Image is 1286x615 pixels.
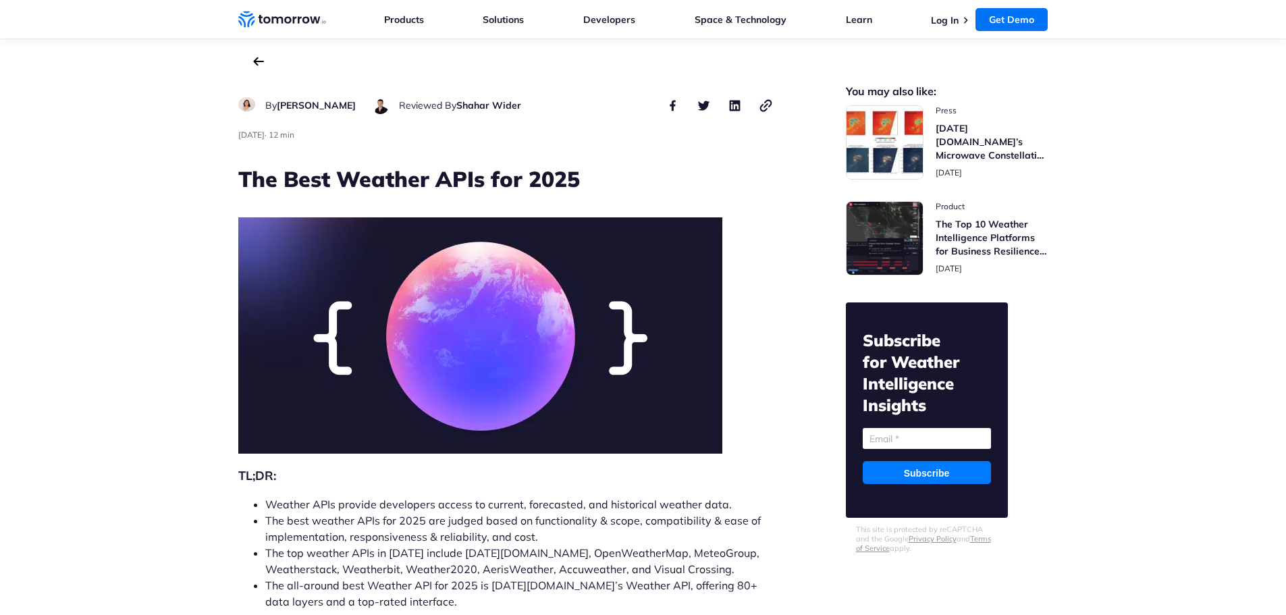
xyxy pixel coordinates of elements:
a: Learn [846,14,872,26]
a: Read Tomorrow.io’s Microwave Constellation Ready To Help This Hurricane Season [846,105,1048,180]
h1: The Best Weather APIs for 2025 [238,164,774,194]
li: The all-around best Weather API for 2025 is [DATE][DOMAIN_NAME]’s Weather API, offering 80+ data ... [265,577,774,610]
li: Weather APIs provide developers access to current, forecasted, and historical weather data. [265,496,774,512]
button: share this post on linkedin [727,97,743,113]
li: The best weather APIs for 2025 are judged based on functionality & scope, compatibility & ease of... [265,512,774,545]
span: publish date [936,263,962,273]
button: share this post on twitter [696,97,712,113]
a: Products [384,14,424,26]
a: Solutions [483,14,524,26]
a: Get Demo [975,8,1048,31]
h3: The Top 10 Weather Intelligence Platforms for Business Resilience in [DATE] [936,217,1048,258]
a: Log In [931,14,959,26]
span: post catecory [936,105,1048,116]
a: Privacy Policy [909,534,957,543]
div: author name [399,97,521,113]
button: copy link to clipboard [758,97,774,113]
span: Estimated reading time [269,130,294,140]
a: Terms of Service [856,534,991,553]
li: The top weather APIs in [DATE] include [DATE][DOMAIN_NAME], OpenWeatherMap, MeteoGroup, Weatherst... [265,545,774,577]
a: Home link [238,9,326,30]
span: Reviewed By [399,99,456,111]
span: post catecory [936,201,1048,212]
img: Shahar Wider [372,97,389,114]
p: This site is protected by reCAPTCHA and the Google and apply. [856,525,998,553]
span: By [265,99,277,111]
h2: Subscribe for Weather Intelligence Insights [863,329,991,416]
a: Read The Top 10 Weather Intelligence Platforms for Business Resilience in 2025 [846,201,1048,275]
h3: [DATE][DOMAIN_NAME]’s Microwave Constellation Ready To Help This Hurricane Season [936,122,1048,162]
a: Developers [583,14,635,26]
span: publish date [238,130,265,140]
div: author name [265,97,356,113]
input: Email * [863,428,991,449]
a: Space & Technology [695,14,786,26]
span: · [265,130,267,140]
h2: You may also like: [846,86,1048,97]
img: Ruth Favela [238,97,255,111]
h2: TL;DR: [238,466,774,485]
button: share this post on facebook [665,97,681,113]
a: back to the main blog page [253,57,264,66]
span: publish date [936,167,962,178]
input: Subscribe [863,461,991,484]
